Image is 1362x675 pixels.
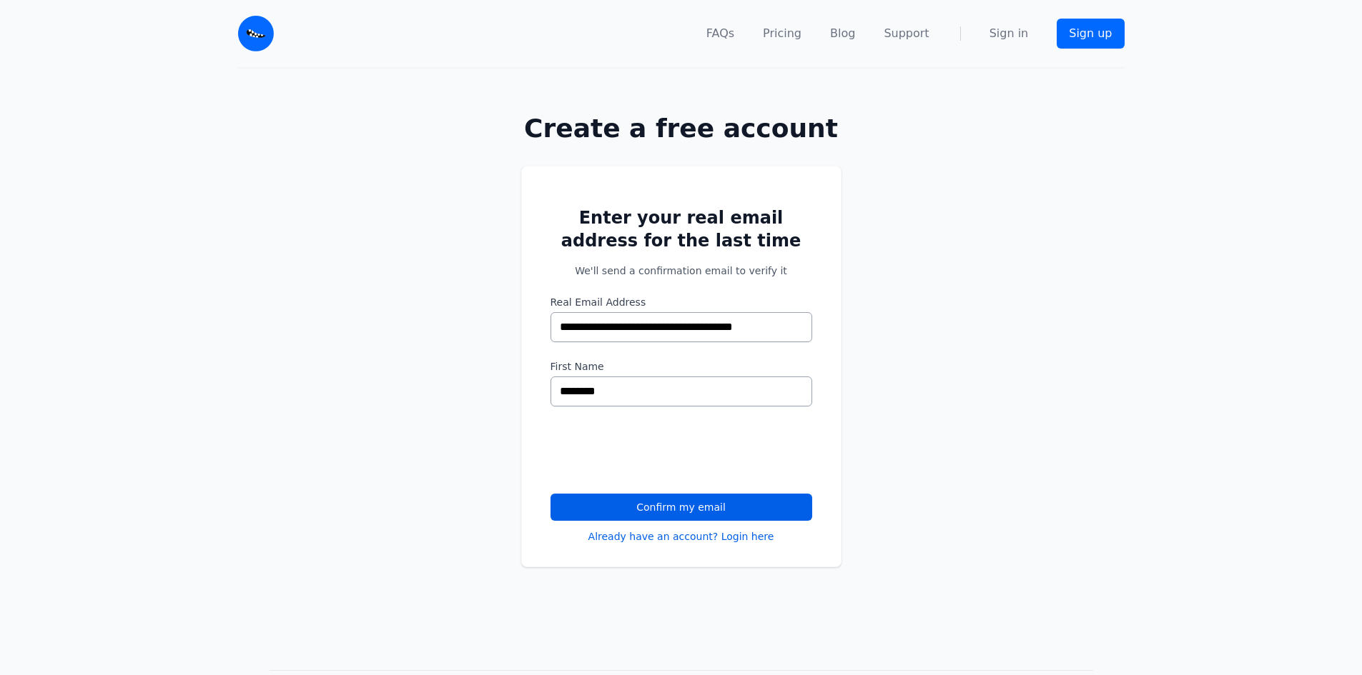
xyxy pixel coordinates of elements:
h2: Enter your real email address for the last time [551,206,812,252]
label: First Name [551,359,812,374]
a: Already have an account? Login here [588,529,774,544]
a: Sign in [990,25,1029,42]
label: Real Email Address [551,295,812,309]
a: Support [884,25,929,42]
a: Blog [830,25,855,42]
img: Email Monster [238,16,274,51]
a: Pricing [763,25,801,42]
a: Sign up [1057,19,1124,49]
h1: Create a free account [475,114,887,143]
button: Confirm my email [551,494,812,521]
p: We'll send a confirmation email to verify it [551,264,812,278]
iframe: reCAPTCHA [551,424,768,479]
a: FAQs [706,25,734,42]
